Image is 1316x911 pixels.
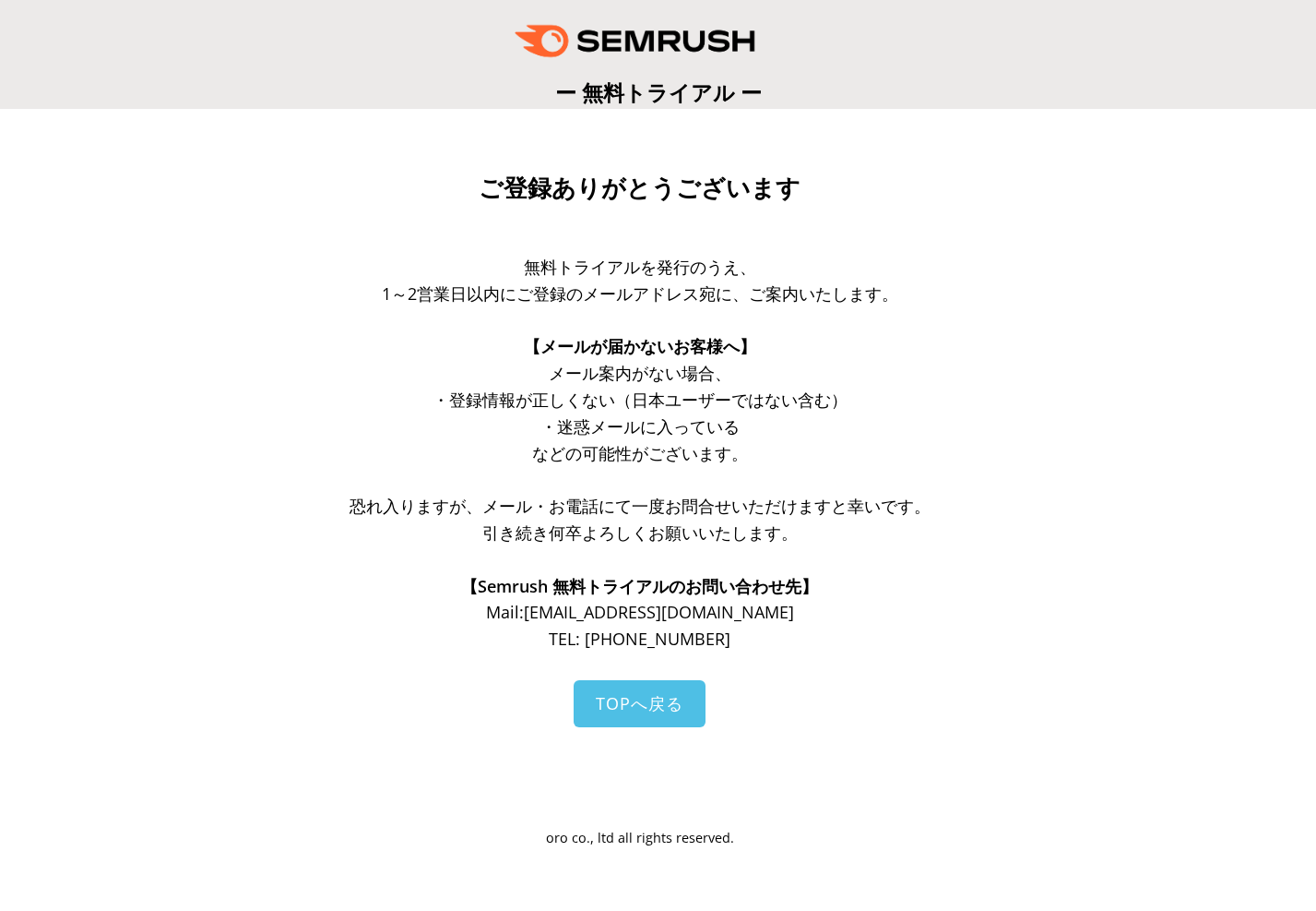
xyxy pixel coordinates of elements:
[479,174,800,202] span: ご登録ありがとうございます
[382,282,898,305] span: 1～2営業日以内にご登録のメールアドレス宛に、ご案内いたします。
[532,442,748,464] span: などの可能性がございます。
[433,389,848,411] span: ・登録情報が正しくない（日本ユーザーではない含む）
[350,495,931,517] span: 恐れ入りますが、メール・お電話にて一度お問合せいただけますと幸いです。
[574,680,705,727] a: TOPへ戻る
[596,692,683,714] span: TOPへ戻る
[540,415,740,438] span: ・迷惑メールに入っている
[482,521,798,544] span: 引き続き何卒よろしくお願いいたします。
[524,256,756,278] span: 無料トライアルを発行のうえ、
[461,575,818,597] span: 【Semrush 無料トライアルのお問い合わせ先】
[549,628,730,650] span: TEL: [PHONE_NUMBER]
[546,829,734,846] span: oro co., ltd all rights reserved.
[524,335,756,357] span: 【メールが届かないお客様へ】
[486,601,794,623] span: Mail: [EMAIL_ADDRESS][DOMAIN_NAME]
[549,362,731,384] span: メール案内がない場合、
[555,78,762,107] span: ー 無料トライアル ー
